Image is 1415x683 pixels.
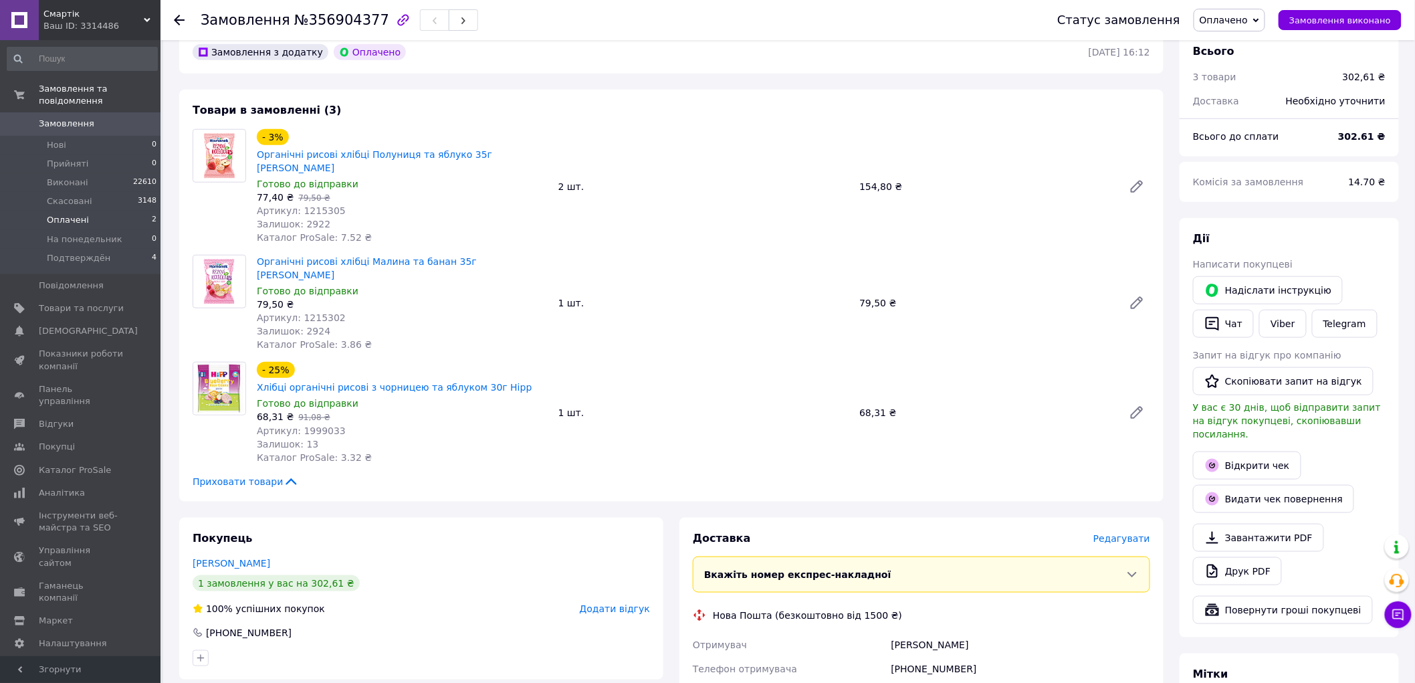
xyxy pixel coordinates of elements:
[193,475,299,488] span: Приховати товари
[257,362,295,378] div: - 25%
[257,149,492,173] a: Органічні рисові хлібці Полуниця та яблуко 35г [PERSON_NAME]
[257,219,330,229] span: Залишок: 2922
[257,382,532,393] a: Хлібці органічні рисові з чорницею та яблуком 30г Hipp
[257,398,358,409] span: Готово до відправки
[39,441,75,453] span: Покупці
[39,510,124,534] span: Інструменти веб-майстра та SEO
[1193,485,1354,513] button: Видати чек повернення
[257,256,477,280] a: Органічні рисові хлібці Малина та банан 35г [PERSON_NAME]
[1193,177,1304,187] span: Комісія за замовлення
[1193,96,1239,106] span: Доставка
[47,177,88,189] span: Виконані
[257,411,294,422] span: 68,31 ₴
[1343,70,1386,84] div: 302,61 ₴
[1200,15,1248,25] span: Оплачено
[39,83,160,107] span: Замовлення та повідомлення
[257,339,372,350] span: Каталог ProSale: 3.86 ₴
[1259,310,1306,338] a: Viber
[257,232,372,243] span: Каталог ProSale: 7.52 ₴
[152,252,156,264] span: 4
[1193,131,1279,142] span: Всього до сплати
[1057,13,1180,27] div: Статус замовлення
[257,298,548,311] div: 79,50 ₴
[47,233,122,246] span: На понедельник
[1278,86,1394,116] div: Необхідно уточнити
[133,177,156,189] span: 22610
[1123,173,1150,200] a: Редагувати
[580,603,650,614] span: Додати відгук
[174,13,185,27] div: Повернутися назад
[206,603,233,614] span: 100%
[1193,276,1343,304] button: Надіслати інструкцію
[152,214,156,226] span: 2
[854,177,1118,196] div: 154,80 ₴
[39,487,85,499] span: Аналітика
[193,602,325,615] div: успішних покупок
[257,179,358,189] span: Готово до відправки
[1279,10,1402,30] button: Замовлення виконано
[257,425,346,436] span: Артикул: 1999033
[1193,45,1234,58] span: Всього
[257,452,372,463] span: Каталог ProSale: 3.32 ₴
[553,294,855,312] div: 1 шт.
[39,580,124,604] span: Гаманець компанії
[43,8,144,20] span: Смартік
[1089,47,1150,58] time: [DATE] 16:12
[257,205,346,216] span: Артикул: 1215305
[298,193,330,203] span: 79,50 ₴
[7,47,158,71] input: Пошук
[201,256,237,308] img: Органічні рисові хлібці Малина та банан 35г Hamánek
[193,44,328,60] div: Замовлення з додатку
[1193,259,1293,270] span: Написати покупцеві
[889,657,1153,681] div: [PHONE_NUMBER]
[39,325,138,337] span: [DEMOGRAPHIC_DATA]
[257,326,330,336] span: Залишок: 2924
[43,20,160,32] div: Ваш ID: 3314486
[704,569,891,580] span: Вкажіть номер експрес-накладної
[298,413,330,422] span: 91,08 ₴
[257,129,289,145] div: - 3%
[294,12,389,28] span: №356904377
[693,664,797,674] span: Телефон отримувача
[193,558,270,569] a: [PERSON_NAME]
[47,214,89,226] span: Оплачені
[138,195,156,207] span: 3148
[553,403,855,422] div: 1 шт.
[1193,367,1374,395] button: Скопіювати запит на відгук
[1193,452,1301,480] a: Відкрити чек
[1193,350,1341,361] span: Запит на відгук про компанію
[39,280,104,292] span: Повідомлення
[1385,601,1412,628] button: Чат з покупцем
[39,418,74,430] span: Відгуки
[39,545,124,569] span: Управління сайтом
[152,139,156,151] span: 0
[39,464,111,476] span: Каталог ProSale
[193,532,253,545] span: Покупець
[1349,177,1386,187] span: 14.70 ₴
[257,192,294,203] span: 77,40 ₴
[553,177,855,196] div: 2 шт.
[47,195,92,207] span: Скасовані
[1193,596,1373,624] button: Повернути гроші покупцеві
[1193,668,1228,680] span: Мітки
[47,252,110,264] span: Подтверждён
[257,439,318,450] span: Залишок: 13
[1193,402,1381,440] span: У вас є 30 днів, щоб відправити запит на відгук покупцеві, скопіювавши посилання.
[1312,310,1378,338] a: Telegram
[39,348,124,372] span: Показники роботи компанії
[1193,557,1282,585] a: Друк PDF
[39,118,94,130] span: Замовлення
[193,104,342,116] span: Товари в замовленні (3)
[1193,310,1254,338] button: Чат
[1289,15,1391,25] span: Замовлення виконано
[1093,533,1150,544] span: Редагувати
[1338,131,1386,142] b: 302.61 ₴
[334,44,406,60] div: Оплачено
[39,638,107,650] span: Налаштування
[854,403,1118,422] div: 68,31 ₴
[710,609,905,622] div: Нова Пошта (безкоштовно від 1500 ₴)
[1123,399,1150,426] a: Редагувати
[693,640,747,650] span: Отримувач
[854,294,1118,312] div: 79,50 ₴
[693,532,751,545] span: Доставка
